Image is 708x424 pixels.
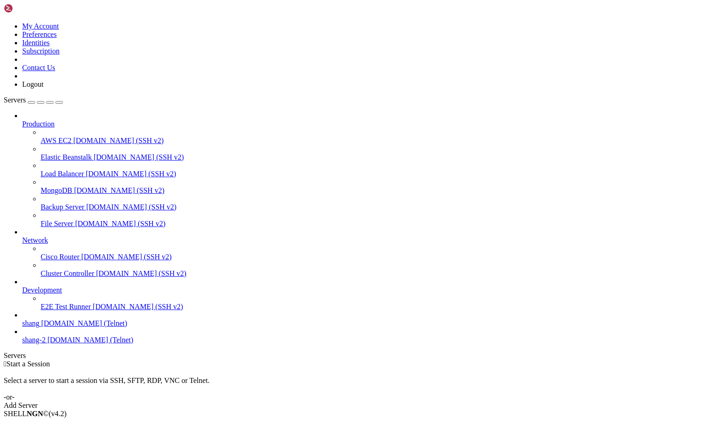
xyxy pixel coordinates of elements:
[73,137,164,144] span: [DOMAIN_NAME] (SSH v2)
[41,137,704,145] a: AWS EC2 [DOMAIN_NAME] (SSH v2)
[41,253,704,261] a: Cisco Router [DOMAIN_NAME] (SSH v2)
[27,410,43,418] b: NGN
[22,336,704,344] a: shang-2 [DOMAIN_NAME] (Telnet)
[41,195,704,211] li: Backup Server [DOMAIN_NAME] (SSH v2)
[22,22,59,30] a: My Account
[41,245,704,261] li: Cisco Router [DOMAIN_NAME] (SSH v2)
[22,286,62,294] span: Development
[22,80,43,88] a: Logout
[48,336,133,344] span: [DOMAIN_NAME] (Telnet)
[41,220,73,227] span: File Server
[41,253,79,261] span: Cisco Router
[4,360,6,368] span: 
[41,170,84,178] span: Load Balancer
[41,203,85,211] span: Backup Server
[22,319,704,328] a: shang [DOMAIN_NAME] (Telnet)
[41,211,704,228] li: File Server [DOMAIN_NAME] (SSH v2)
[22,319,39,327] span: shang
[41,186,72,194] span: MongoDB
[4,4,57,13] img: Shellngn
[75,220,166,227] span: [DOMAIN_NAME] (SSH v2)
[49,410,67,418] span: 4.2.0
[4,401,704,410] div: Add Server
[81,253,172,261] span: [DOMAIN_NAME] (SSH v2)
[22,39,50,47] a: Identities
[94,153,184,161] span: [DOMAIN_NAME] (SSH v2)
[22,286,704,294] a: Development
[41,137,72,144] span: AWS EC2
[41,161,704,178] li: Load Balancer [DOMAIN_NAME] (SSH v2)
[41,220,704,228] a: File Server [DOMAIN_NAME] (SSH v2)
[41,203,704,211] a: Backup Server [DOMAIN_NAME] (SSH v2)
[41,128,704,145] li: AWS EC2 [DOMAIN_NAME] (SSH v2)
[22,64,55,72] a: Contact Us
[22,47,60,55] a: Subscription
[4,96,26,104] span: Servers
[41,319,127,327] span: [DOMAIN_NAME] (Telnet)
[22,278,704,311] li: Development
[93,303,183,311] span: [DOMAIN_NAME] (SSH v2)
[41,269,94,277] span: Cluster Controller
[41,153,92,161] span: Elastic Beanstalk
[22,120,704,128] a: Production
[4,352,704,360] div: Servers
[6,360,50,368] span: Start a Session
[4,410,67,418] span: SHELL ©
[74,186,164,194] span: [DOMAIN_NAME] (SSH v2)
[22,236,48,244] span: Network
[41,153,704,161] a: Elastic Beanstalk [DOMAIN_NAME] (SSH v2)
[86,170,176,178] span: [DOMAIN_NAME] (SSH v2)
[22,336,46,344] span: shang-2
[22,228,704,278] li: Network
[41,178,704,195] li: MongoDB [DOMAIN_NAME] (SSH v2)
[41,294,704,311] li: E2E Test Runner [DOMAIN_NAME] (SSH v2)
[41,261,704,278] li: Cluster Controller [DOMAIN_NAME] (SSH v2)
[22,120,54,128] span: Production
[86,203,177,211] span: [DOMAIN_NAME] (SSH v2)
[41,303,704,311] a: E2E Test Runner [DOMAIN_NAME] (SSH v2)
[4,96,63,104] a: Servers
[22,328,704,344] li: shang-2 [DOMAIN_NAME] (Telnet)
[22,311,704,328] li: shang [DOMAIN_NAME] (Telnet)
[4,368,704,401] div: Select a server to start a session via SSH, SFTP, RDP, VNC or Telnet. -or-
[41,170,704,178] a: Load Balancer [DOMAIN_NAME] (SSH v2)
[41,269,704,278] a: Cluster Controller [DOMAIN_NAME] (SSH v2)
[22,30,57,38] a: Preferences
[96,269,187,277] span: [DOMAIN_NAME] (SSH v2)
[41,303,91,311] span: E2E Test Runner
[41,186,704,195] a: MongoDB [DOMAIN_NAME] (SSH v2)
[22,236,704,245] a: Network
[22,112,704,228] li: Production
[41,145,704,161] li: Elastic Beanstalk [DOMAIN_NAME] (SSH v2)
